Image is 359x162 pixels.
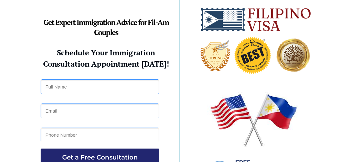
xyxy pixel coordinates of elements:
strong: Get Expert Immigration Advice for Fil-Am Couples [43,17,169,37]
input: Full Name [41,79,159,94]
span: Get a Free Consultation [41,154,159,161]
input: Phone Number [41,128,159,142]
strong: Schedule Your Immigration [57,48,155,58]
strong: Consultation Appointment [DATE]! [43,59,169,69]
input: Email [41,104,159,118]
